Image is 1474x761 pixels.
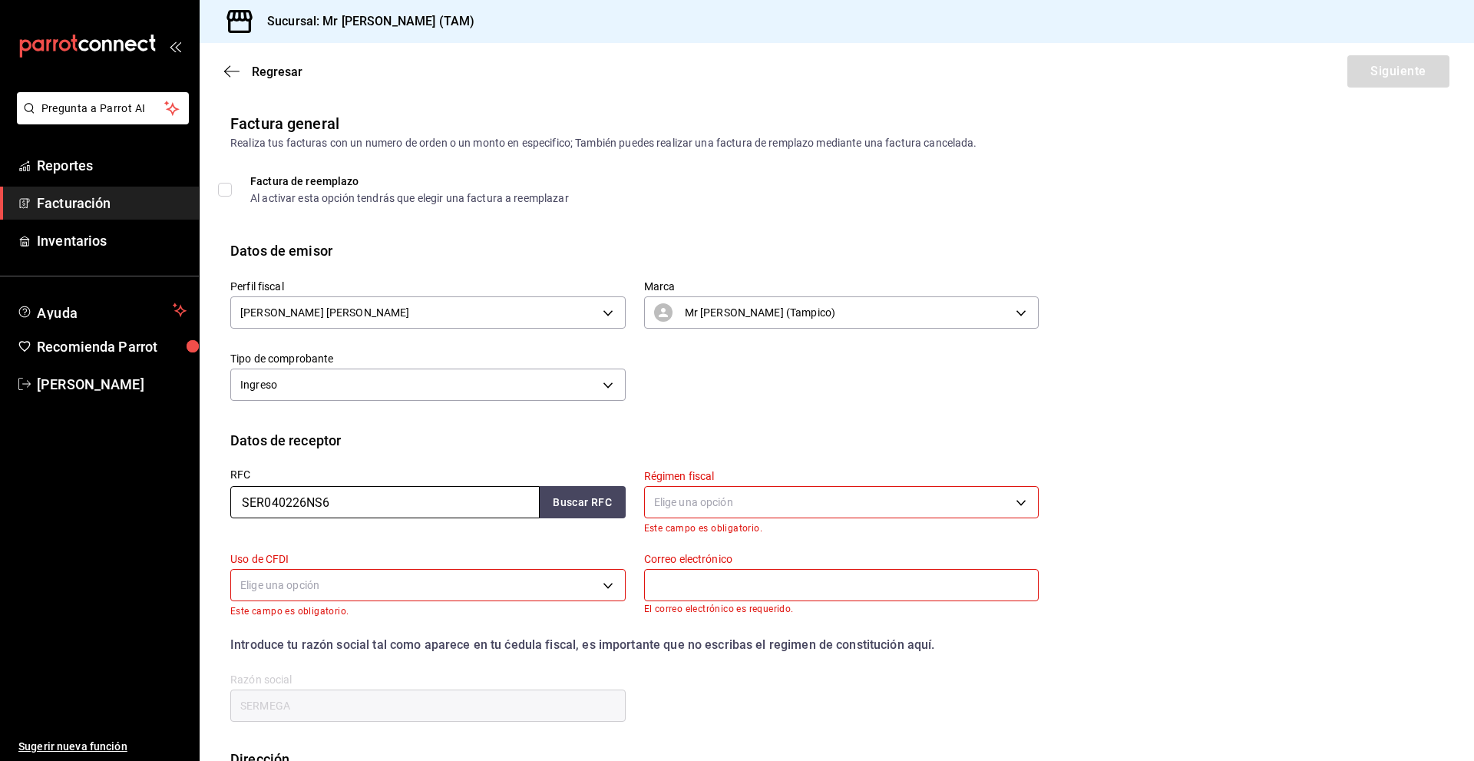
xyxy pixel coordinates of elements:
[644,471,1039,481] label: Régimen fiscal
[252,65,302,79] span: Regresar
[169,40,181,52] button: open_drawer_menu
[230,281,626,292] label: Perfil fiscal
[644,604,1039,614] p: El correo electrónico es requerido.
[37,301,167,319] span: Ayuda
[685,305,835,320] span: Mr [PERSON_NAME] (Tampico)
[230,135,1443,151] div: Realiza tus facturas con un numero de orden o un monto en especifico; También puedes realizar una...
[644,523,1039,534] p: Este campo es obligatorio.
[230,112,339,135] div: Factura general
[230,240,332,261] div: Datos de emisor
[230,554,626,564] label: Uso de CFDI
[250,176,569,187] div: Factura de reemplazo
[37,193,187,213] span: Facturación
[41,101,165,117] span: Pregunta a Parrot AI
[224,65,302,79] button: Regresar
[17,92,189,124] button: Pregunta a Parrot AI
[644,281,1039,292] label: Marca
[230,469,626,480] label: RFC
[240,377,277,392] span: Ingreso
[230,353,626,364] label: Tipo de comprobante
[37,336,187,357] span: Recomienda Parrot
[230,430,341,451] div: Datos de receptor
[250,193,569,203] div: Al activar esta opción tendrás que elegir una factura a reemplazar
[540,486,626,518] button: Buscar RFC
[11,111,189,127] a: Pregunta a Parrot AI
[37,230,187,251] span: Inventarios
[18,739,187,755] span: Sugerir nueva función
[644,486,1039,518] div: Elige una opción
[37,155,187,176] span: Reportes
[230,673,626,684] label: Razón social
[230,606,626,617] p: Este campo es obligatorio.
[230,296,626,329] div: [PERSON_NAME] [PERSON_NAME]
[255,12,474,31] h3: Sucursal: Mr [PERSON_NAME] (TAM)
[37,374,187,395] span: [PERSON_NAME]
[230,636,1039,654] div: Introduce tu razón social tal como aparece en tu ćedula fiscal, es importante que no escribas el ...
[644,554,1039,564] label: Correo electrónico
[230,569,626,601] div: Elige una opción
